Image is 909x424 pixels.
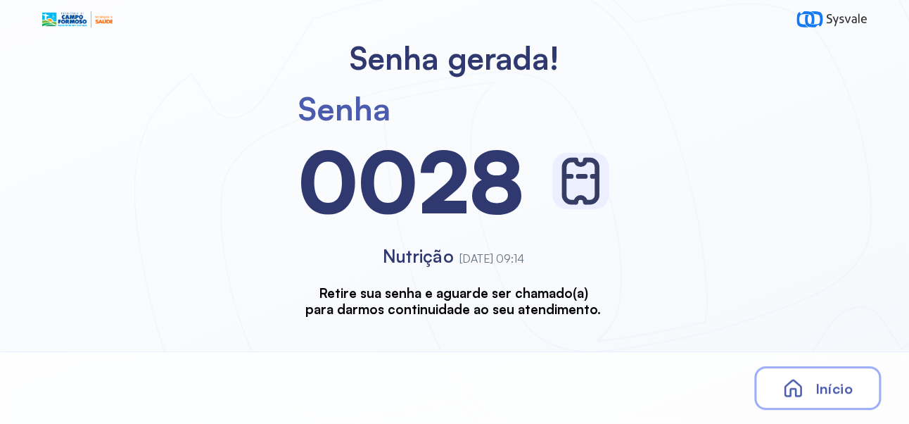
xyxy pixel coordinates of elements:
div: Senha [298,89,390,128]
span: Início [815,380,852,397]
div: 0028 [298,128,524,234]
img: logo-sysvale.svg [796,11,867,27]
img: Logotipo do estabelecimento [42,11,113,27]
span: Nutrição [382,245,453,267]
h3: Retire sua senha e aguarde ser chamado(a) para darmos continuidade ao seu atendimento. [305,285,601,318]
span: [DATE] 09:14 [459,251,524,266]
h2: Senha gerada! [350,39,559,77]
